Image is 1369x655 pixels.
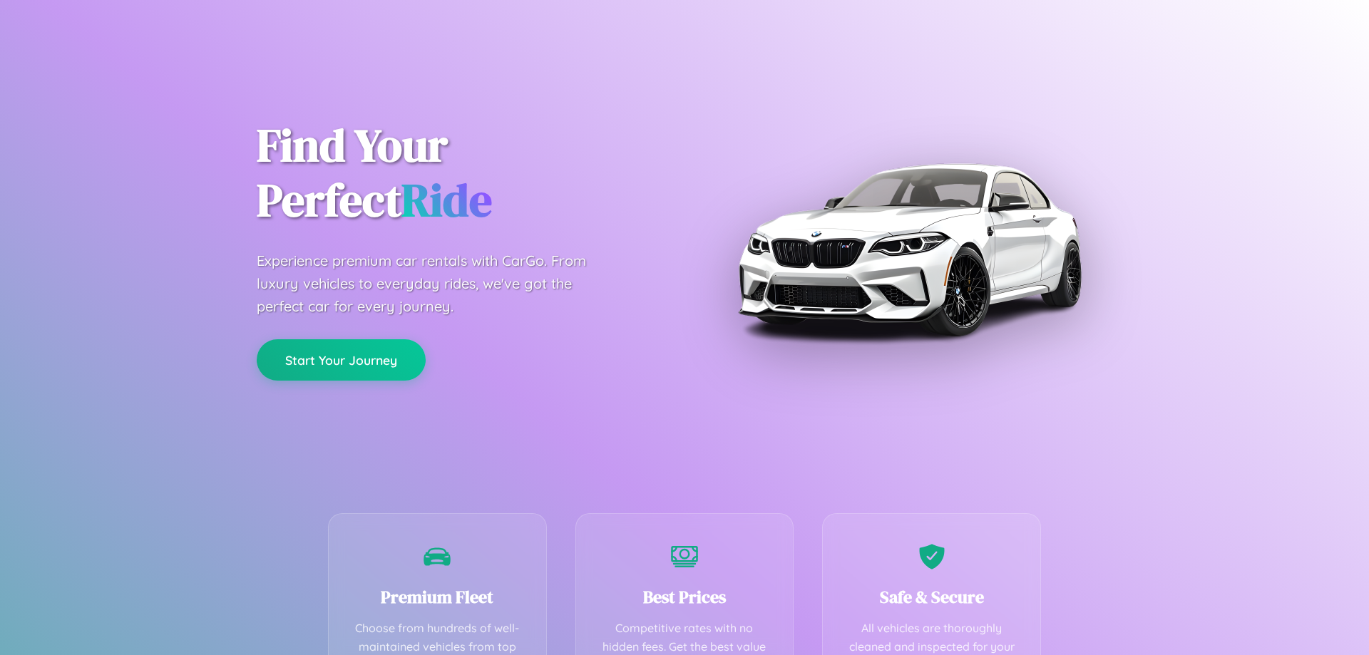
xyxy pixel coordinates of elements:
[257,339,426,381] button: Start Your Journey
[598,585,772,609] h3: Best Prices
[257,118,663,228] h1: Find Your Perfect
[401,169,492,231] span: Ride
[844,585,1019,609] h3: Safe & Secure
[731,71,1087,428] img: Premium BMW car rental vehicle
[350,585,525,609] h3: Premium Fleet
[257,249,613,318] p: Experience premium car rentals with CarGo. From luxury vehicles to everyday rides, we've got the ...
